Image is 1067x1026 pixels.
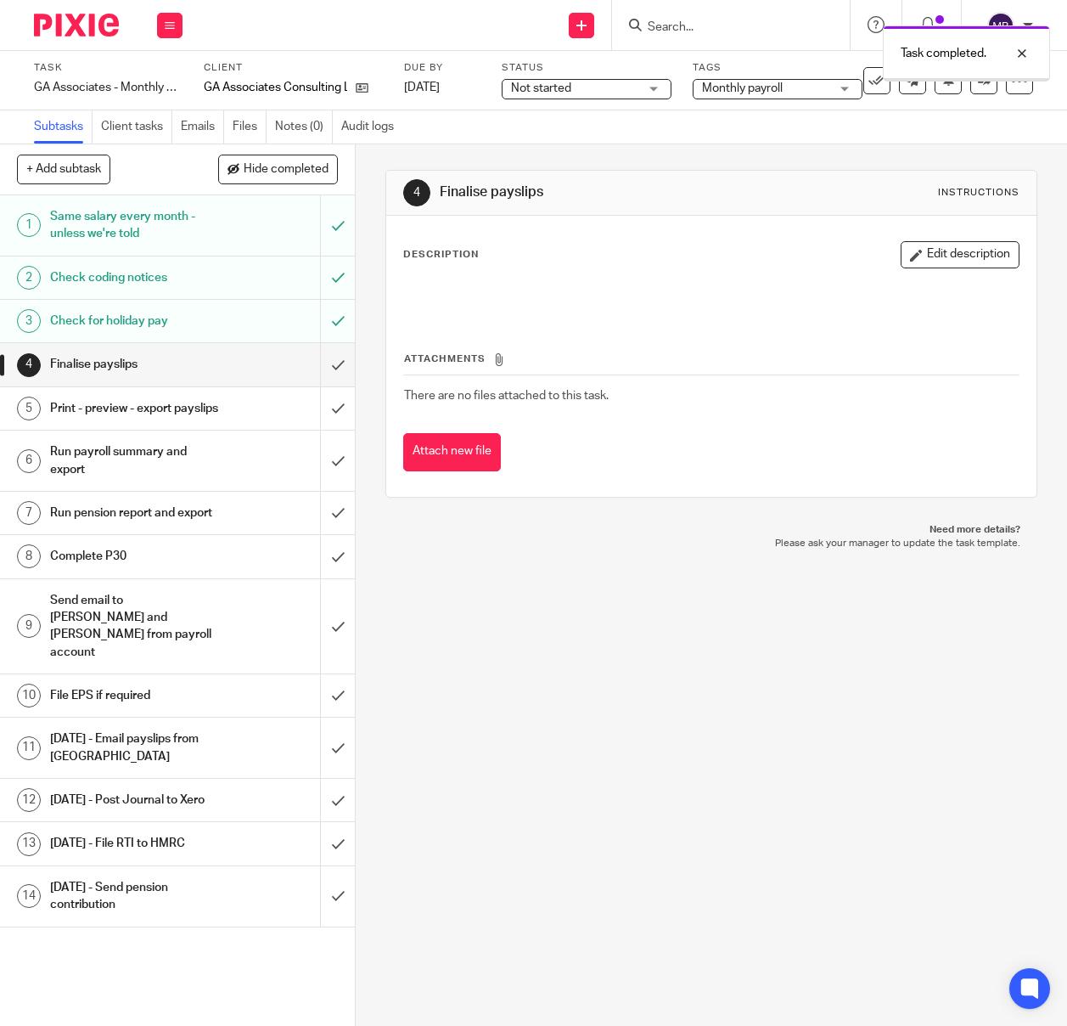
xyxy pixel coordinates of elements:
[50,265,219,290] h1: Check coding notices
[402,537,1020,550] p: Please ask your manager to update the task template.
[901,241,1019,268] button: Edit description
[50,352,219,377] h1: Finalise payslips
[17,501,41,525] div: 7
[17,544,41,568] div: 8
[50,500,219,526] h1: Run pension report and export
[50,308,219,334] h1: Check for holiday pay
[218,155,338,183] button: Hide completed
[17,213,41,237] div: 1
[233,110,267,144] a: Files
[50,787,219,813] h1: [DATE] - Post Journal to Xero
[403,179,430,206] div: 4
[204,79,347,96] p: GA Associates Consulting Ltd
[17,353,41,377] div: 4
[17,832,41,856] div: 13
[440,183,748,201] h1: Finalise payslips
[404,390,609,402] span: There are no files attached to this task.
[404,82,440,93] span: [DATE]
[987,12,1014,39] img: svg%3E
[181,110,224,144] a: Emails
[17,155,110,183] button: + Add subtask
[17,266,41,290] div: 2
[17,736,41,760] div: 11
[403,248,479,262] p: Description
[50,683,219,708] h1: File EPS if required
[938,186,1019,200] div: Instructions
[17,684,41,707] div: 10
[17,397,41,420] div: 5
[50,875,219,918] h1: [DATE] - Send pension contribution
[17,309,41,333] div: 3
[50,831,219,856] h1: [DATE] - File RTI to HMRC
[50,396,219,421] h1: Print - preview - export payslips
[34,61,183,75] label: Task
[34,14,119,37] img: Pixie
[204,61,383,75] label: Client
[101,110,172,144] a: Client tasks
[341,110,402,144] a: Audit logs
[275,110,333,144] a: Notes (0)
[403,433,501,471] button: Attach new file
[511,82,571,94] span: Not started
[50,204,219,247] h1: Same salary every month - unless we're told
[50,588,219,665] h1: Send email to [PERSON_NAME] and [PERSON_NAME] from payroll account
[702,82,783,94] span: Monthly payroll
[901,45,986,62] p: Task completed.
[17,614,41,638] div: 9
[17,788,41,812] div: 12
[34,110,93,144] a: Subtasks
[17,449,41,473] div: 6
[502,61,671,75] label: Status
[404,354,486,364] span: Attachments
[50,544,219,569] h1: Complete P30
[50,726,219,769] h1: [DATE] - Email payslips from [GEOGRAPHIC_DATA]
[404,61,480,75] label: Due by
[50,439,219,482] h1: Run payroll summary and export
[17,884,41,908] div: 14
[244,163,329,177] span: Hide completed
[34,79,183,96] div: GA Associates - Monthly Payroll
[402,523,1020,537] p: Need more details?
